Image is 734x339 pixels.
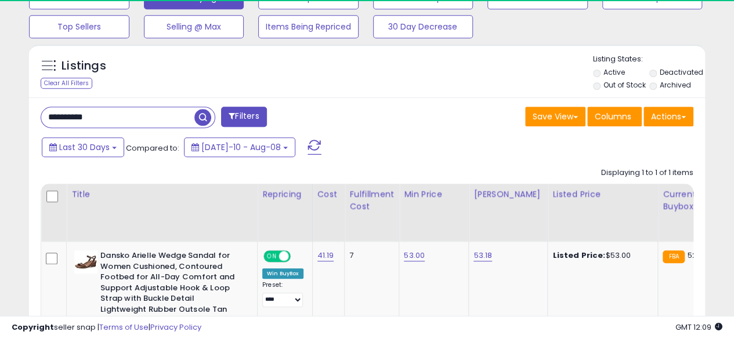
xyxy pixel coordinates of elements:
[12,322,201,333] div: seller snap | |
[317,188,340,201] div: Cost
[289,251,308,261] span: OFF
[262,188,308,201] div: Repricing
[603,67,624,77] label: Active
[258,15,359,38] button: Items Being Repriced
[262,281,303,307] div: Preset:
[473,250,492,261] a: 53.18
[74,250,97,274] img: 31RV7T4PLZL._SL40_.jpg
[62,58,106,74] h5: Listings
[29,15,129,38] button: Top Sellers
[404,250,425,261] a: 53.00
[473,188,543,201] div: [PERSON_NAME]
[601,167,693,178] div: Displaying 1 to 1 of 1 items
[587,107,642,126] button: Columns
[144,15,244,38] button: Selling @ Max
[552,250,605,261] b: Listed Price:
[184,137,295,157] button: [DATE]-10 - Aug-08
[404,188,464,201] div: Min Price
[688,250,704,261] span: 52.9
[373,15,473,38] button: 30 Day Decrease
[100,250,241,329] b: Dansko Arielle Wedge Sandal for Women Cushioned, Contoured Footbed for All-Day Comfort and Suppor...
[525,107,585,126] button: Save View
[262,268,303,279] div: Win BuyBox
[59,141,110,153] span: Last 30 Days
[42,137,124,157] button: Last 30 Days
[552,250,649,261] div: $53.00
[593,54,705,65] p: Listing States:
[643,107,693,126] button: Actions
[221,107,266,127] button: Filters
[595,111,631,122] span: Columns
[675,322,722,333] span: 2025-09-8 12:09 GMT
[317,250,334,261] a: 41.19
[552,188,653,201] div: Listed Price
[265,251,279,261] span: ON
[150,322,201,333] a: Privacy Policy
[41,78,92,89] div: Clear All Filters
[349,188,394,213] div: Fulfillment Cost
[660,80,691,90] label: Archived
[71,188,252,201] div: Title
[663,250,684,263] small: FBA
[349,250,390,261] div: 7
[99,322,149,333] a: Terms of Use
[201,141,281,153] span: [DATE]-10 - Aug-08
[12,322,54,333] strong: Copyright
[603,80,645,90] label: Out of Stock
[660,67,703,77] label: Deactivated
[126,143,179,154] span: Compared to:
[663,188,722,213] div: Current Buybox Price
